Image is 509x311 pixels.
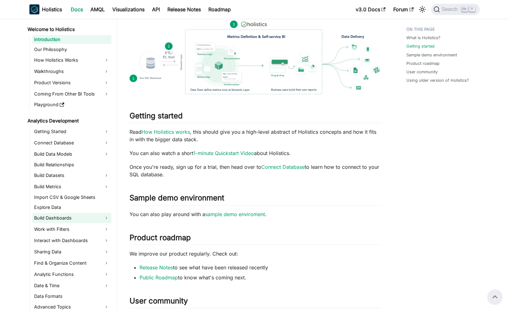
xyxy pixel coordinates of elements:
p: You can also play around with a . [130,210,381,218]
a: Sample demo environment [406,52,457,58]
a: How Holistics Works [32,55,111,65]
a: HolisticsHolistics [29,4,62,14]
a: AMQL [87,4,109,14]
p: Once you're ready, sign up for a trial, then head over to to learn how to connect to your SQL dat... [130,163,381,178]
a: Build Datasets [32,170,111,180]
a: Product roadmap [406,60,440,66]
a: User community [406,69,438,75]
a: Find & Organize Content [32,258,111,268]
a: v3.0 Docs [352,4,389,14]
h2: Sample demo environment [130,193,381,205]
a: 1-minute Quickstart Video [193,150,254,156]
a: Connect Database [261,164,305,170]
a: Explore Data [32,203,111,212]
a: Connect Database [32,138,111,148]
span: Search [440,7,461,12]
a: Sharing Data [32,247,111,257]
a: Interact with Dashboards [32,236,111,246]
a: Using older version of Holistics? [406,77,469,83]
button: Switch between dark and light mode (currently light mode) [417,4,427,14]
a: What is Holistics? [406,35,440,41]
a: Coming From Other BI Tools [32,89,111,99]
a: Roadmap [205,4,235,14]
a: Visualizations [109,4,148,14]
a: Build Metrics [32,182,111,192]
a: How Holistics works [141,129,190,135]
a: Release Notes [164,4,205,14]
kbd: K [469,6,475,12]
a: Build Data Models [32,149,111,159]
a: Work with Filters [32,224,111,234]
a: Getting started [406,43,435,49]
a: Getting Started [32,127,111,137]
a: Docs [67,4,87,14]
nav: Docs sidebar [23,19,117,311]
a: Walkthroughs [32,66,111,76]
img: How Holistics fits in your Data Stack [130,20,381,94]
a: Product Versions [32,78,111,88]
a: Import CSV & Google Sheets [32,193,111,202]
a: Analytic Functions [32,269,111,279]
img: Holistics [29,4,39,14]
a: Forum [389,4,417,14]
a: Release Notes [140,264,173,271]
a: Our Philosophy [32,45,111,54]
p: Read , this should give you a high-level abstract of Holistics concepts and how it fits in with t... [130,128,381,143]
h2: User community [130,296,381,308]
b: Holistics [42,6,62,13]
a: sample demo enviroment [205,211,265,217]
p: We improve our product regularly. Check out: [130,250,381,257]
a: Date & Time [32,281,111,291]
button: Scroll back to top [487,289,502,304]
a: API [148,4,164,14]
a: Welcome to Holistics [26,25,111,34]
a: Introduction [32,35,111,44]
a: Build Dashboards [32,213,111,223]
a: Playground [32,100,111,109]
a: Public Roadmap [140,274,178,281]
h2: Getting started [130,111,381,123]
a: Data Formats [32,292,111,301]
li: to see what have been released recently [140,264,381,271]
a: Analytics Development [26,117,111,125]
p: You can also watch a short about Holistics. [130,149,381,157]
li: to know what's coming next. [140,274,381,281]
a: Build Relationships [32,160,111,169]
h2: Product roadmap [130,233,381,245]
button: Search (Ctrl+K) [431,4,480,15]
